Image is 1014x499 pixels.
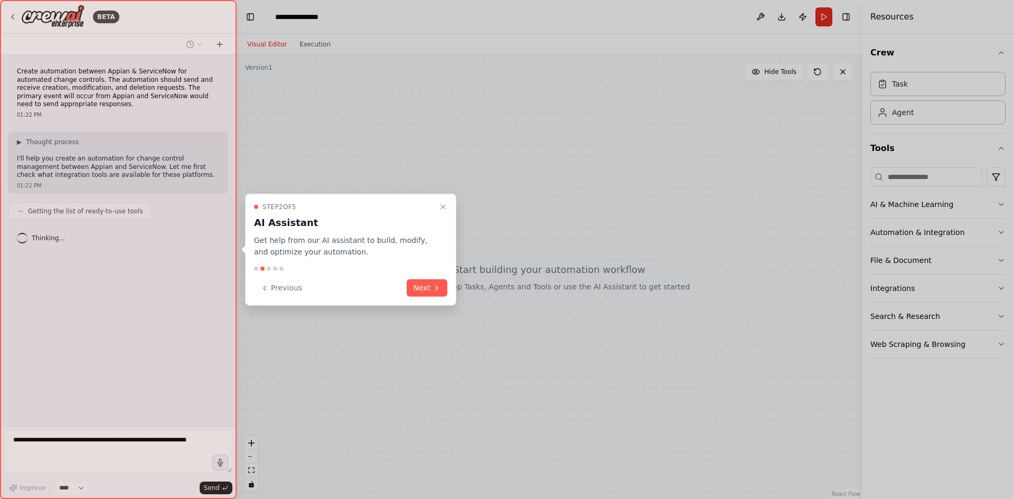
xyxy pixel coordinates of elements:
[243,10,258,24] button: Hide left sidebar
[407,279,447,297] button: Next
[437,200,449,213] button: Close walkthrough
[254,279,308,297] button: Previous
[262,202,296,211] span: Step 2 of 5
[254,234,435,258] p: Get help from our AI assistant to build, modify, and optimize your automation.
[254,215,435,230] h3: AI Assistant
